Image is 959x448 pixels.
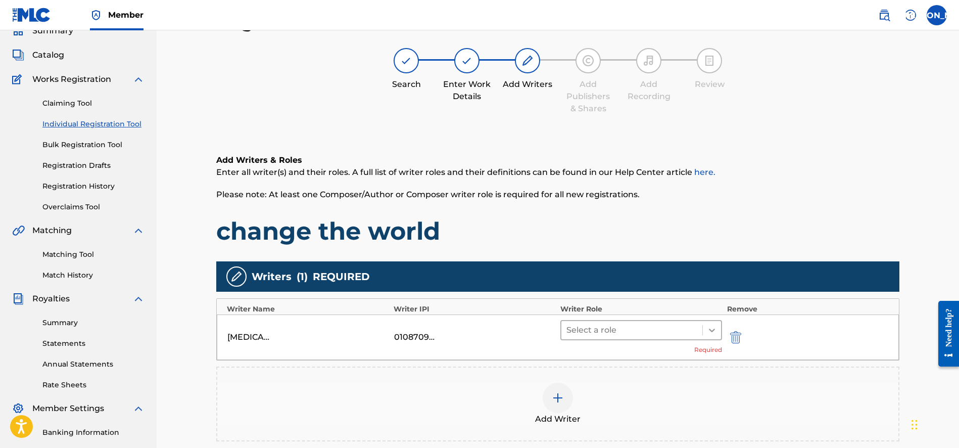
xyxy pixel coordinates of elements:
[582,55,594,67] img: step indicator icon for Add Publishers & Shares
[12,293,24,305] img: Royalties
[313,269,370,284] span: REQUIRED
[42,160,145,171] a: Registration Drafts
[32,402,104,415] span: Member Settings
[42,338,145,349] a: Statements
[42,380,145,390] a: Rate Sheets
[730,331,741,343] img: 12a2ab48e56ec057fbd8.svg
[108,9,143,21] span: Member
[684,78,735,91] div: Review
[12,8,51,22] img: MLC Logo
[252,269,292,284] span: Writers
[12,402,24,415] img: Member Settings
[132,225,145,237] img: expand
[32,73,111,85] span: Works Registration
[643,55,655,67] img: step indicator icon for Add Recording
[694,167,715,177] a: here.
[560,304,722,315] div: Writer Role
[42,249,145,260] a: Matching Tool
[12,73,25,85] img: Works Registration
[42,202,145,212] a: Overclaims Tool
[552,392,564,404] img: add
[132,73,145,85] img: expand
[931,293,959,374] iframe: Resource Center
[461,55,473,67] img: step indicator icon for Enter Work Details
[216,190,640,199] span: Please note: At least one Composer/Author or Composer writer role is required for all new registr...
[927,5,947,25] div: User Menu
[502,78,553,91] div: Add Writers
[624,78,674,103] div: Add Recording
[42,318,145,328] a: Summary
[216,154,899,166] h6: Add Writers & Roles
[878,9,890,21] img: search
[297,269,308,284] span: ( 1 )
[563,78,613,115] div: Add Publishers & Shares
[216,216,899,246] h1: change the world
[694,345,722,354] span: Required
[727,304,889,315] div: Remove
[12,225,25,237] img: Matching
[32,293,70,305] span: Royalties
[32,49,64,61] span: Catalog
[12,25,24,37] img: Summary
[874,5,894,25] a: Public Search
[42,98,145,109] a: Claiming Tool
[42,359,145,370] a: Annual Statements
[12,49,64,61] a: CatalogCatalog
[12,49,24,61] img: Catalog
[912,410,918,440] div: Drag
[381,78,431,91] div: Search
[394,304,555,315] div: Writer IPI
[216,167,715,177] span: Enter all writer(s) and their roles. A full list of writer roles and their definitions can be fou...
[42,119,145,129] a: Individual Registration Tool
[42,181,145,192] a: Registration History
[904,9,917,21] img: help
[132,293,145,305] img: expand
[90,9,102,21] img: Top Rightsholder
[42,270,145,281] a: Match History
[12,25,73,37] a: SummarySummary
[32,25,73,37] span: Summary
[132,402,145,415] img: expand
[400,55,412,67] img: step indicator icon for Search
[535,413,581,425] span: Add Writer
[703,55,715,67] img: step indicator icon for Review
[42,427,145,438] a: Banking Information
[32,225,72,237] span: Matching
[42,140,145,150] a: Bulk Registration Tool
[230,271,243,283] img: writers
[521,55,534,67] img: step indicator icon for Add Writers
[227,304,389,315] div: Writer Name
[900,5,921,25] div: Help
[908,399,959,448] iframe: Chat Widget
[442,78,492,103] div: Enter Work Details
